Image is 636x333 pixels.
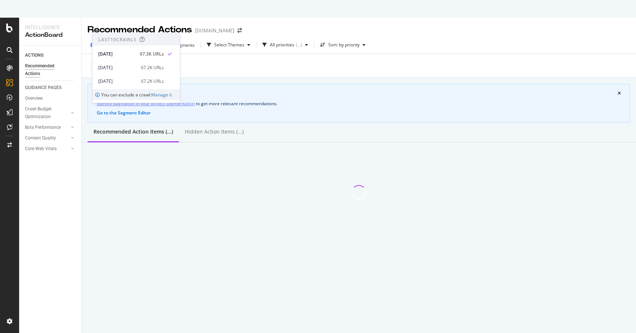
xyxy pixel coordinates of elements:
div: GUIDANCE PAGES [25,84,61,92]
button: [DATE] [88,39,121,51]
a: Core Web Vitals [25,145,69,153]
a: ACTIONS [25,52,76,59]
a: GUIDANCE PAGES [25,84,76,92]
a: Recommended Actions [25,62,76,78]
iframe: Intercom live chat [611,308,629,326]
a: Bots Performance [25,124,69,131]
div: [DATE] [98,64,137,71]
button: Sort: by priority [317,39,368,51]
div: ( ... ) [296,43,302,47]
a: Content Quality [25,134,69,142]
div: Content Quality [25,134,56,142]
button: Select Themes [204,39,253,51]
button: By: pagetype Level 1 [91,60,151,72]
div: Last 10 Crawls [98,36,137,43]
div: Recommended Action Items (...) [93,128,173,135]
div: Select Themes [214,43,244,47]
div: All priorities [270,43,294,47]
a: Overview [25,95,76,102]
a: Identify pagination in your project segmentation [97,100,195,107]
div: info banner [88,84,630,123]
div: Overview [25,95,43,102]
div: 67.2K URLs [141,78,164,84]
div: Recommended Actions [25,62,69,78]
button: Segments [163,39,198,51]
button: Go to the Segment Editor [97,110,151,116]
div: [DATE] [98,50,135,57]
div: Bots Performance [25,124,61,131]
button: close banner [616,89,623,98]
div: Get more relevant SEO actions [104,90,618,97]
div: Intelligence [25,24,75,31]
div: Core Web Vitals [25,145,57,153]
span: Segments [174,42,195,48]
div: You can exclude a crawl: [92,89,180,100]
button: All priorities(...) [259,39,311,51]
div: to get more relevant recommendations . [97,100,621,107]
a: Manage it [151,91,172,98]
div: ACTIONS [25,52,43,59]
div: [DATE] [98,78,137,84]
div: 67.3K URLs [140,50,164,57]
div: Crawl Budget Optimization [25,105,64,121]
div: Hidden Action Items (...) [185,128,244,135]
div: 67.2K URLs [141,64,164,71]
div: ActionBoard [25,31,75,39]
div: arrow-right-arrow-left [237,28,242,33]
div: Sort: by priority [328,43,360,47]
div: Recommended Actions [88,24,192,36]
div: [DOMAIN_NAME] [195,27,234,34]
a: Crawl Budget Optimization [25,105,69,121]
